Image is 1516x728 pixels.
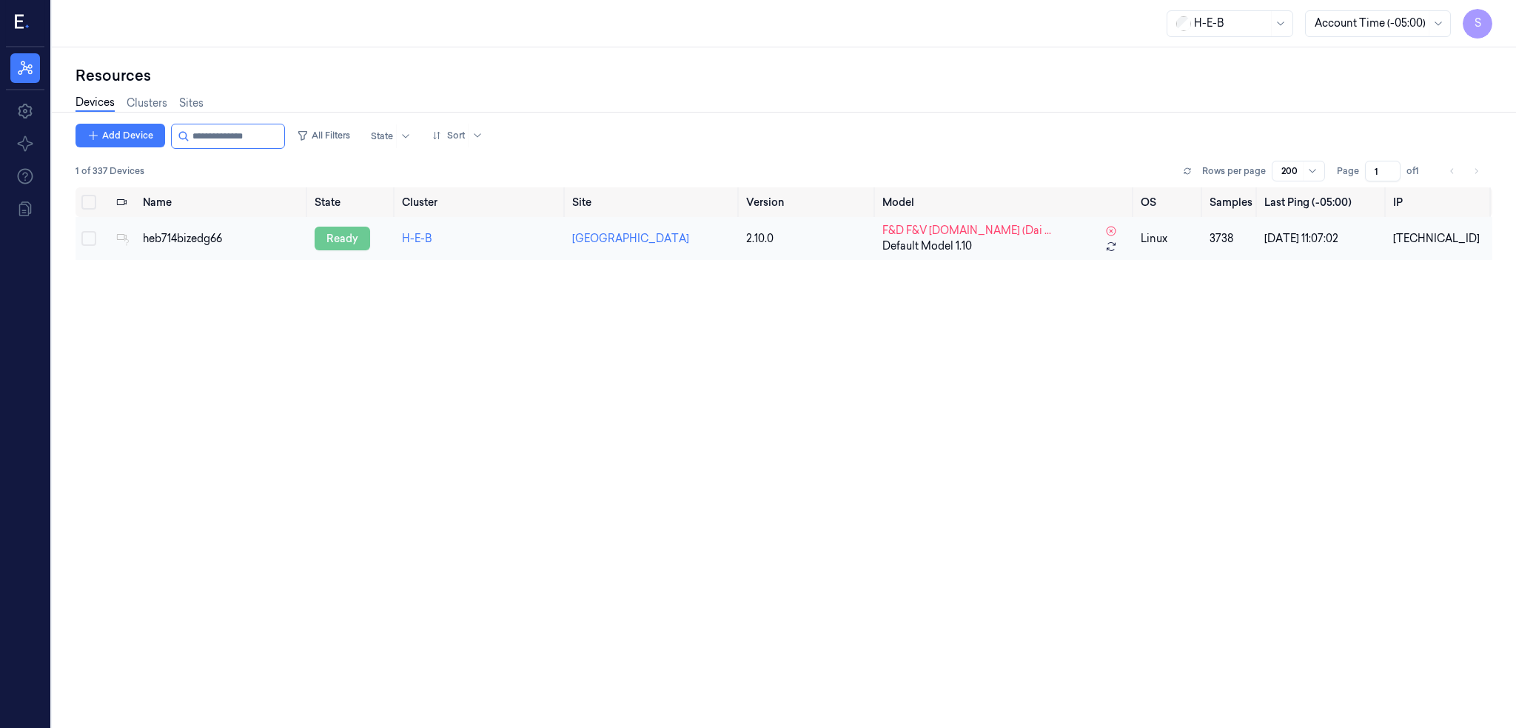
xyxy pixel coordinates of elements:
div: ready [315,227,370,250]
button: Add Device [76,124,165,147]
th: IP [1387,187,1492,217]
a: Devices [76,95,115,112]
span: 1 of 337 Devices [76,164,144,178]
button: Select row [81,231,96,246]
div: [TECHNICAL_ID] [1393,231,1486,247]
span: F&D F&V [DOMAIN_NAME] (Dai ... [882,223,1051,238]
a: Clusters [127,96,167,111]
div: heb714bizedg66 [143,231,303,247]
span: Page [1337,164,1359,178]
th: Samples [1204,187,1258,217]
div: Resources [76,65,1492,86]
th: Site [566,187,740,217]
a: H-E-B [402,232,432,245]
div: 2.10.0 [746,231,871,247]
button: All Filters [291,124,356,147]
a: [GEOGRAPHIC_DATA] [572,232,689,245]
th: OS [1135,187,1204,217]
th: Name [137,187,309,217]
th: State [309,187,396,217]
th: Cluster [396,187,566,217]
span: of 1 [1406,164,1430,178]
a: Sites [179,96,204,111]
th: Version [740,187,877,217]
div: 3738 [1210,231,1252,247]
p: linux [1141,231,1198,247]
span: Default Model 1.10 [882,238,972,254]
th: Last Ping (-05:00) [1258,187,1386,217]
p: Rows per page [1202,164,1266,178]
th: Model [876,187,1135,217]
div: [DATE] 11:07:02 [1264,231,1381,247]
nav: pagination [1442,161,1486,181]
button: Select all [81,195,96,210]
button: S [1463,9,1492,39]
